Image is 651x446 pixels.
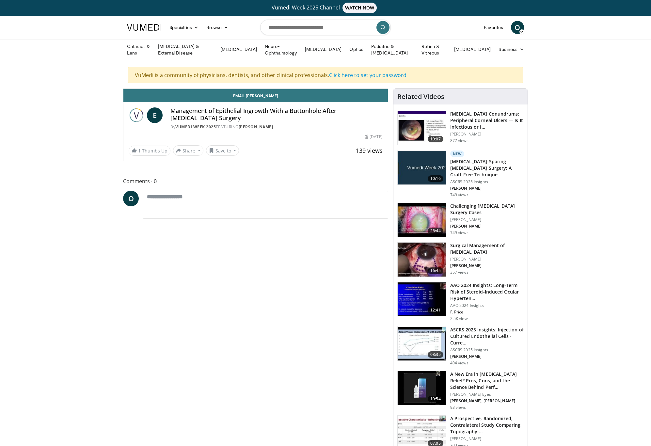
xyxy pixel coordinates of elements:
[450,282,524,302] h3: AAO 2024 Insights: Long-Term Risk of Steroid-Induced Ocular Hyperten…
[175,124,216,130] a: Vumedi Week 2025
[329,72,406,79] a: Click here to set your password
[450,360,468,366] p: 404 views
[480,21,507,34] a: Favorites
[398,327,446,361] img: 6d52f384-0ebd-4d88-9c91-03f002d9199b.150x105_q85_crop-smart_upscale.jpg
[128,67,523,83] div: VuMedi is a community of physicians, dentists, and other clinical professionals.
[345,43,367,56] a: Optics
[170,124,383,130] div: By FEATURING
[428,267,443,274] span: 16:45
[129,146,170,156] a: 1 Thumbs Up
[450,436,524,441] p: [PERSON_NAME]
[450,263,524,268] p: [PERSON_NAME]
[450,415,524,435] h3: A Prospective, Randomized, Contralateral Study Comparing Topography-…
[123,191,139,206] a: O
[398,111,446,145] img: 5ede7c1e-2637-46cb-a546-16fd546e0e1e.150x105_q85_crop-smart_upscale.jpg
[428,228,443,234] span: 26:44
[260,20,391,35] input: Search topics, interventions
[216,43,261,56] a: [MEDICAL_DATA]
[450,371,524,390] h3: A New Era in [MEDICAL_DATA] Relief? Pros, Cons, and the Science Behind Perf…
[397,93,444,101] h4: Related Videos
[450,192,468,198] p: 749 views
[397,327,524,366] a: 08:35 ASCRS 2025 Insights: Injection of Cultured Endothelial Cells - Curre… ASCRS 2025 Insights [...
[450,327,524,346] h3: ASCRS 2025 Insights: Injection of Cultured Endothelial Cells - Curre…
[450,43,495,56] a: [MEDICAL_DATA]
[342,3,377,13] span: WATCH NOW
[450,224,524,229] p: [PERSON_NAME]
[398,151,446,185] img: e2db3364-8554-489a-9e60-297bee4c90d2.jpg.150x105_q85_crop-smart_upscale.jpg
[450,242,524,255] h3: Surgical Management of [MEDICAL_DATA]
[356,147,383,154] span: 139 views
[428,307,443,313] span: 12:41
[450,398,524,404] p: [PERSON_NAME], [PERSON_NAME]
[397,203,524,237] a: 26:44 Challenging [MEDICAL_DATA] Surgery Cases [PERSON_NAME] [PERSON_NAME] 749 views
[397,151,524,198] a: 10:16 New [MEDICAL_DATA]-Sparing [MEDICAL_DATA] Surgery: A Graft-Free Technique ASCRS 2025 Insigh...
[398,282,446,316] img: d1bebadf-5ef8-4c82-bd02-47cdd9740fa5.150x105_q85_crop-smart_upscale.jpg
[397,371,524,410] a: 10:54 A New Era in [MEDICAL_DATA] Relief? Pros, Cons, and the Science Behind Perf… [PERSON_NAME] ...
[450,310,524,315] p: F. Price
[450,257,524,262] p: [PERSON_NAME]
[173,145,203,156] button: Share
[123,89,388,102] a: Email [PERSON_NAME]
[147,107,163,123] a: E
[450,111,524,130] h3: [MEDICAL_DATA] Conundrums: Peripheral Corneal Ulcers — Is It Infectious or I…
[418,43,450,56] a: Retina & Vitreous
[450,354,524,359] p: [PERSON_NAME]
[450,230,468,235] p: 749 views
[450,347,524,353] p: ASCRS 2025 Insights
[450,186,524,191] p: [PERSON_NAME]
[428,396,443,402] span: 10:54
[397,282,524,321] a: 12:41 AAO 2024 Insights: Long-Term Risk of Steroid-Induced Ocular Hyperten… AAO 2024 Insights F. ...
[428,351,443,358] span: 08:35
[398,371,446,405] img: e4b9816d-9682-48e7-8da1-5e599230dce9.150x105_q85_crop-smart_upscale.jpg
[206,145,239,156] button: Save to
[397,111,524,145] a: 10:07 [MEDICAL_DATA] Conundrums: Peripheral Corneal Ulcers — Is It Infectious or I… [PERSON_NAME]...
[450,151,465,157] p: New
[450,158,524,178] h3: [MEDICAL_DATA]-Sparing [MEDICAL_DATA] Surgery: A Graft-Free Technique
[128,3,523,13] a: Vumedi Week 2025 ChannelWATCH NOW
[450,138,468,143] p: 877 views
[239,124,273,130] a: [PERSON_NAME]
[428,136,443,142] span: 10:07
[450,303,524,308] p: AAO 2024 Insights
[450,179,524,184] p: ASCRS 2025 Insights
[365,134,382,140] div: [DATE]
[129,107,144,123] img: Vumedi Week 2025
[397,242,524,277] a: 16:45 Surgical Management of [MEDICAL_DATA] [PERSON_NAME] [PERSON_NAME] 357 views
[138,148,141,154] span: 1
[301,43,345,56] a: [MEDICAL_DATA]
[123,43,154,56] a: Cataract & Lens
[398,243,446,277] img: 7b07ef4f-7000-4ba4-89ad-39d958bbfcae.150x105_q85_crop-smart_upscale.jpg
[495,43,528,56] a: Business
[428,175,443,182] span: 10:16
[127,24,162,31] img: VuMedi Logo
[450,203,524,216] h3: Challenging [MEDICAL_DATA] Surgery Cases
[450,132,524,137] p: [PERSON_NAME]
[261,43,301,56] a: Neuro-Ophthalmology
[123,177,388,185] span: Comments 0
[398,203,446,237] img: 05a6f048-9eed-46a7-93e1-844e43fc910c.150x105_q85_crop-smart_upscale.jpg
[450,270,468,275] p: 357 views
[450,392,524,397] p: [PERSON_NAME] Eyes
[450,316,469,321] p: 2.5K views
[170,107,383,121] h4: Management of Epithelial Ingrowth With a Buttonhole After [MEDICAL_DATA] Surgery
[450,217,524,222] p: [PERSON_NAME]
[367,43,418,56] a: Pediatric & [MEDICAL_DATA]
[202,21,232,34] a: Browse
[511,21,524,34] a: O
[154,43,216,56] a: [MEDICAL_DATA] & External Disease
[166,21,202,34] a: Specialties
[450,405,466,410] p: 93 views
